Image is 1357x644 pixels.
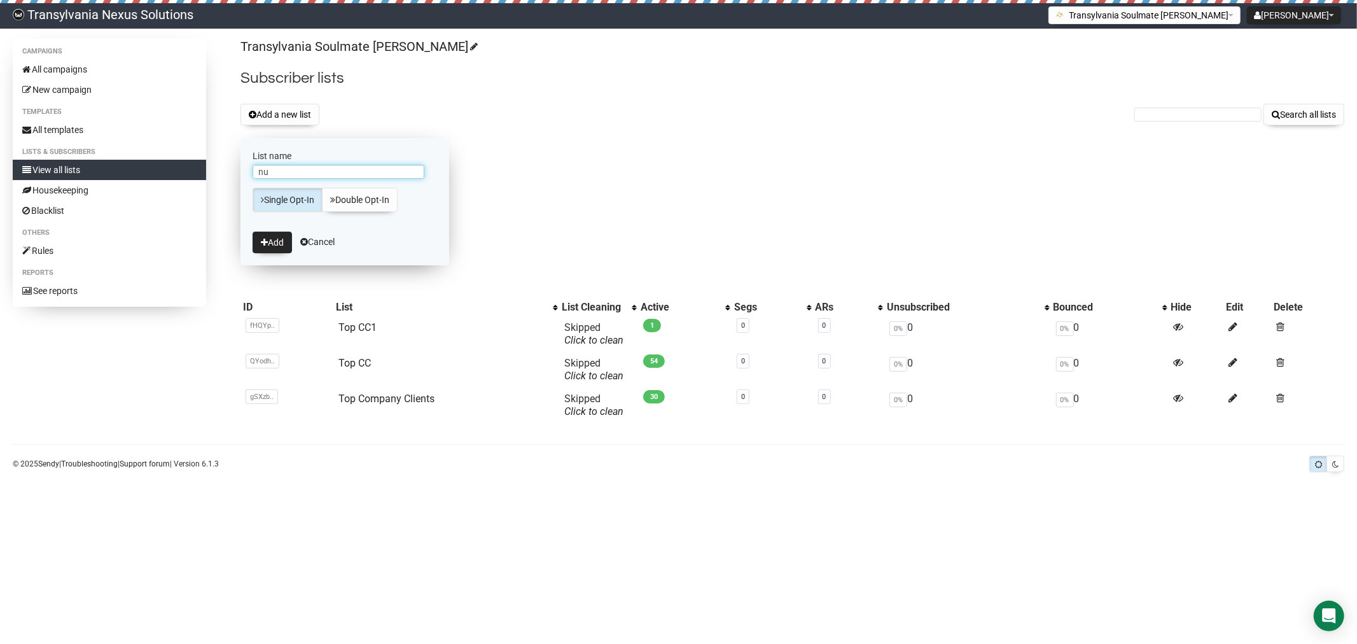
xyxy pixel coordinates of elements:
a: 0 [741,357,745,365]
span: QYodh.. [246,354,279,368]
th: ID: No sort applied, sorting is disabled [240,298,334,316]
span: 0% [1056,393,1074,407]
a: Housekeeping [13,180,206,200]
span: Skipped [564,357,623,382]
li: Lists & subscribers [13,144,206,160]
a: All campaigns [13,59,206,80]
a: 0 [823,321,826,330]
div: Active [641,301,719,314]
td: 0 [884,352,1050,388]
div: Hide [1171,301,1221,314]
td: 0 [884,388,1050,423]
td: 0 [1051,388,1169,423]
td: 0 [884,316,1050,352]
li: Reports [13,265,206,281]
button: Add [253,232,292,253]
span: 0% [1056,321,1074,336]
div: List Cleaning [562,301,625,314]
div: ID [243,301,331,314]
a: Click to clean [564,370,623,382]
th: Active: No sort applied, activate to apply an ascending sort [638,298,732,316]
li: Campaigns [13,44,206,59]
img: 586cc6b7d8bc403f0c61b981d947c989 [13,9,24,20]
span: Skipped [564,393,623,417]
li: Templates [13,104,206,120]
a: See reports [13,281,206,301]
a: Troubleshooting [61,459,118,468]
span: gSXzb.. [246,389,278,404]
a: Rules [13,241,206,261]
a: Top CC1 [338,321,377,333]
a: New campaign [13,80,206,100]
a: Blacklist [13,200,206,221]
a: Click to clean [564,334,623,346]
th: ARs: No sort applied, activate to apply an ascending sort [813,298,885,316]
th: Delete: No sort applied, sorting is disabled [1271,298,1344,316]
a: Double Opt-In [322,188,398,212]
a: All templates [13,120,206,140]
a: 0 [741,393,745,401]
span: 0% [889,393,907,407]
input: The name of your new list [253,165,424,179]
span: 0% [889,357,907,372]
td: 0 [1051,352,1169,388]
a: Top Company Clients [338,393,435,405]
p: © 2025 | | | Version 6.1.3 [13,457,219,471]
a: Click to clean [564,405,623,417]
a: 0 [741,321,745,330]
a: View all lists [13,160,206,180]
a: 0 [823,357,826,365]
button: Transylvania Soulmate [PERSON_NAME] [1048,6,1241,24]
div: Unsubscribed [887,301,1038,314]
th: List Cleaning: No sort applied, activate to apply an ascending sort [559,298,638,316]
span: 0% [1056,357,1074,372]
a: Single Opt-In [253,188,323,212]
button: Add a new list [240,104,319,125]
th: Edit: No sort applied, sorting is disabled [1224,298,1271,316]
a: Sendy [38,459,59,468]
div: Segs [734,301,800,314]
a: Support forum [120,459,170,468]
span: Skipped [564,321,623,346]
span: 54 [643,354,665,368]
th: Bounced: No sort applied, activate to apply an ascending sort [1051,298,1169,316]
td: 0 [1051,316,1169,352]
img: 1.png [1055,10,1066,20]
div: Open Intercom Messenger [1314,601,1344,631]
th: Segs: No sort applied, activate to apply an ascending sort [732,298,813,316]
a: 0 [823,393,826,401]
li: Others [13,225,206,241]
a: Cancel [300,237,335,247]
h2: Subscriber lists [240,67,1344,90]
span: 30 [643,390,665,403]
a: Top CC [338,357,371,369]
div: List [336,301,546,314]
button: Search all lists [1263,104,1344,125]
div: Delete [1274,301,1342,314]
button: [PERSON_NAME] [1247,6,1341,24]
th: List: No sort applied, activate to apply an ascending sort [333,298,559,316]
label: List name [253,150,437,162]
div: Bounced [1054,301,1156,314]
span: fHQYp.. [246,318,279,333]
span: 0% [889,321,907,336]
th: Unsubscribed: No sort applied, activate to apply an ascending sort [884,298,1050,316]
th: Hide: No sort applied, sorting is disabled [1169,298,1224,316]
div: ARs [816,301,872,314]
span: 1 [643,319,661,332]
a: Transylvania Soulmate [PERSON_NAME] [240,39,476,54]
div: Edit [1227,301,1269,314]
